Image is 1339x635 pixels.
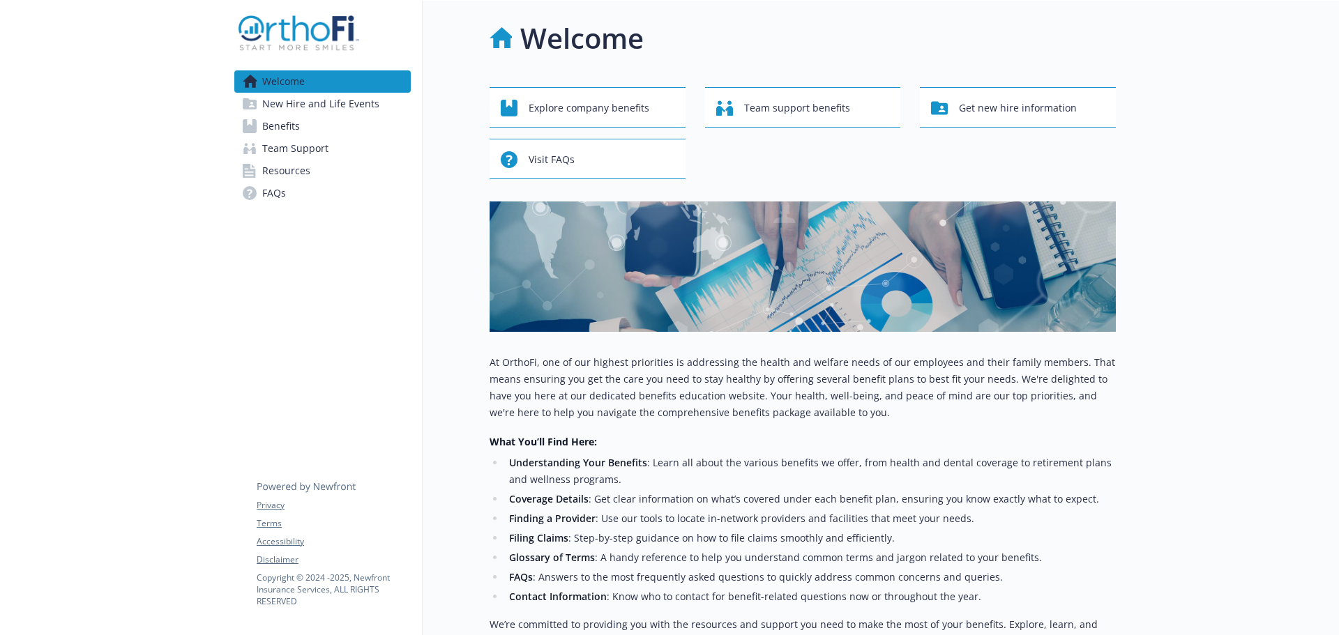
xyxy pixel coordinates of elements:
[705,87,901,128] button: Team support benefits
[490,87,686,128] button: Explore company benefits
[505,491,1116,507] li: : Get clear information on what’s covered under each benefit plan, ensuring you know exactly what...
[509,570,533,583] strong: FAQs
[744,95,850,121] span: Team support benefits
[505,549,1116,566] li: : A handy reference to help you understand common terms and jargon related to your benefits.
[490,354,1116,421] p: At OrthoFi, one of our highest priorities is addressing the health and welfare needs of our emplo...
[234,137,411,160] a: Team Support
[257,572,410,607] p: Copyright © 2024 - 2025 , Newfront Insurance Services, ALL RIGHTS RESERVED
[490,139,686,179] button: Visit FAQs
[257,499,410,512] a: Privacy
[262,182,286,204] span: FAQs
[257,553,410,566] a: Disclaimer
[509,512,596,525] strong: Finding a Provider
[490,201,1116,332] img: overview page banner
[262,137,328,160] span: Team Support
[509,531,568,544] strong: Filing Claims
[529,95,649,121] span: Explore company benefits
[509,456,647,469] strong: Understanding Your Benefits
[505,588,1116,605] li: : Know who to contact for benefit-related questions now or throughout the year.
[262,93,379,115] span: New Hire and Life Events
[520,17,644,59] h1: Welcome
[257,517,410,530] a: Terms
[505,569,1116,586] li: : Answers to the most frequently asked questions to quickly address common concerns and queries.
[509,590,607,603] strong: Contact Information
[262,115,300,137] span: Benefits
[234,93,411,115] a: New Hire and Life Events
[262,70,305,93] span: Welcome
[262,160,310,182] span: Resources
[920,87,1116,128] button: Get new hire information
[509,492,589,505] strong: Coverage Details
[505,510,1116,527] li: : Use our tools to locate in-network providers and facilities that meet your needs.
[234,160,411,182] a: Resources
[490,435,597,448] strong: What You’ll Find Here:
[509,551,595,564] strong: Glossary of Terms
[234,115,411,137] a: Benefits
[505,530,1116,546] li: : Step-by-step guidance on how to file claims smoothly and efficiently.
[529,146,575,173] span: Visit FAQs
[959,95,1077,121] span: Get new hire information
[505,454,1116,488] li: : Learn all about the various benefits we offer, from health and dental coverage to retirement pl...
[234,182,411,204] a: FAQs
[234,70,411,93] a: Welcome
[257,535,410,548] a: Accessibility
